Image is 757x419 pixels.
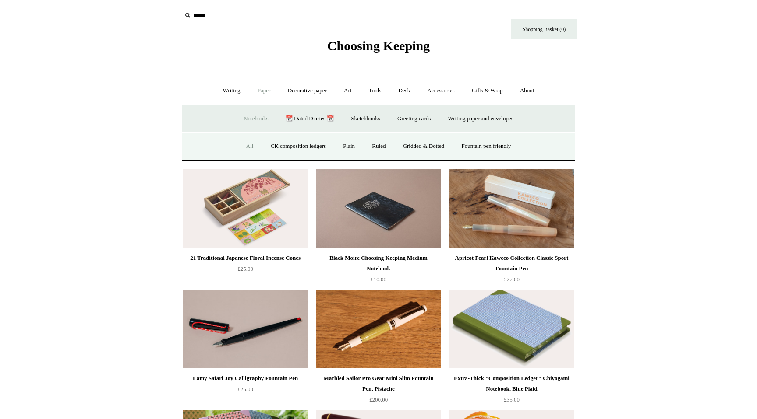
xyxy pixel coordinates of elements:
a: Sketchbooks [343,107,388,130]
a: Apricot Pearl Kaweco Collection Classic Sport Fountain Pen Apricot Pearl Kaweco Collection Classi... [449,169,574,248]
a: Gifts & Wrap [464,79,511,102]
a: Tools [361,79,389,102]
a: Gridded & Dotted [395,135,453,158]
a: Art [336,79,359,102]
span: £35.00 [504,396,520,403]
a: Writing [215,79,248,102]
a: Writing paper and envelopes [440,107,521,130]
a: About [512,79,542,102]
a: Greeting cards [389,107,439,130]
img: 21 Traditional Japanese Floral Incense Cones [183,169,308,248]
div: 21 Traditional Japanese Floral Incense Cones [185,253,305,263]
div: Lamy Safari Joy Calligraphy Fountain Pen [185,373,305,384]
a: Notebooks [236,107,276,130]
img: Lamy Safari Joy Calligraphy Fountain Pen [183,290,308,368]
a: Marbled Sailor Pro Gear Mini Slim Fountain Pen, Pistache £200.00 [316,373,441,409]
a: All [238,135,262,158]
img: Apricot Pearl Kaweco Collection Classic Sport Fountain Pen [449,169,574,248]
div: Apricot Pearl Kaweco Collection Classic Sport Fountain Pen [452,253,572,274]
a: Fountain pen friendly [454,135,519,158]
a: Extra-Thick "Composition Ledger" Chiyogami Notebook, Blue Plaid £35.00 [449,373,574,409]
span: £25.00 [237,386,253,392]
img: Marbled Sailor Pro Gear Mini Slim Fountain Pen, Pistache [316,290,441,368]
a: Paper [250,79,279,102]
a: Marbled Sailor Pro Gear Mini Slim Fountain Pen, Pistache Marbled Sailor Pro Gear Mini Slim Founta... [316,290,441,368]
a: Black Moire Choosing Keeping Medium Notebook Black Moire Choosing Keeping Medium Notebook [316,169,441,248]
span: £25.00 [237,265,253,272]
a: 📆 Dated Diaries 📆 [278,107,342,130]
a: Lamy Safari Joy Calligraphy Fountain Pen £25.00 [183,373,308,409]
a: Black Moire Choosing Keeping Medium Notebook £10.00 [316,253,441,289]
span: £200.00 [369,396,388,403]
a: Choosing Keeping [327,45,430,52]
a: Ruled [364,135,393,158]
a: Decorative paper [280,79,335,102]
span: £27.00 [504,276,520,283]
a: Extra-Thick "Composition Ledger" Chiyogami Notebook, Blue Plaid Extra-Thick "Composition Ledger" ... [449,290,574,368]
img: Black Moire Choosing Keeping Medium Notebook [316,169,441,248]
div: Extra-Thick "Composition Ledger" Chiyogami Notebook, Blue Plaid [452,373,572,394]
a: Accessories [420,79,463,102]
a: Desk [391,79,418,102]
img: Extra-Thick "Composition Ledger" Chiyogami Notebook, Blue Plaid [449,290,574,368]
span: £10.00 [371,276,386,283]
a: Apricot Pearl Kaweco Collection Classic Sport Fountain Pen £27.00 [449,253,574,289]
a: 21 Traditional Japanese Floral Incense Cones 21 Traditional Japanese Floral Incense Cones [183,169,308,248]
span: Choosing Keeping [327,38,430,53]
a: Shopping Basket (0) [511,19,577,39]
a: Lamy Safari Joy Calligraphy Fountain Pen Lamy Safari Joy Calligraphy Fountain Pen [183,290,308,368]
div: Marbled Sailor Pro Gear Mini Slim Fountain Pen, Pistache [318,373,439,394]
a: 21 Traditional Japanese Floral Incense Cones £25.00 [183,253,308,289]
div: Black Moire Choosing Keeping Medium Notebook [318,253,439,274]
a: CK composition ledgers [263,135,334,158]
a: Plain [335,135,363,158]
